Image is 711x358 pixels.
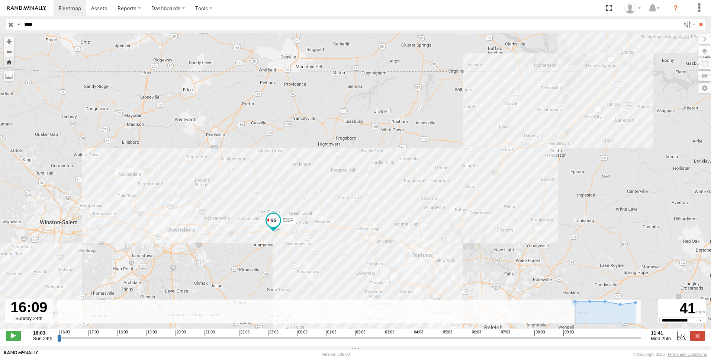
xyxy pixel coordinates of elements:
[205,330,215,336] span: 21:03
[7,6,46,11] img: rand-logo.svg
[297,330,308,336] span: 00:03
[33,330,52,336] strong: 16:03
[651,330,671,336] strong: 11:41
[633,352,707,357] div: © Copyright 2025 -
[322,352,350,357] div: Version: 306.00
[33,336,52,341] span: Sun 24th Aug 2025
[667,352,707,357] a: Terms and Conditions
[651,336,671,341] span: Mon 25th Aug 2025
[4,71,14,81] label: Measure
[384,330,394,336] span: 03:03
[690,331,705,341] label: Close
[534,330,545,336] span: 08:03
[6,331,21,341] label: Play/Stop
[659,300,705,317] div: 41
[176,330,186,336] span: 20:03
[442,330,452,336] span: 05:03
[283,218,293,223] span: 550P
[563,330,574,336] span: 09:03
[622,3,643,14] div: Kevin McGiveron
[413,330,423,336] span: 04:03
[89,330,99,336] span: 17:03
[471,330,481,336] span: 06:03
[16,19,22,30] label: Search Query
[147,330,157,336] span: 19:03
[4,36,14,47] button: Zoom in
[4,57,14,67] button: Zoom Home
[4,351,38,358] a: Visit our Website
[681,19,696,30] label: Search Filter Options
[500,330,510,336] span: 07:03
[326,330,337,336] span: 01:03
[268,330,279,336] span: 23:03
[4,47,14,57] button: Zoom out
[118,330,128,336] span: 18:03
[698,83,711,93] label: Map Settings
[670,2,682,14] i: ?
[239,330,250,336] span: 22:03
[355,330,366,336] span: 02:03
[59,330,70,336] span: 16:03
